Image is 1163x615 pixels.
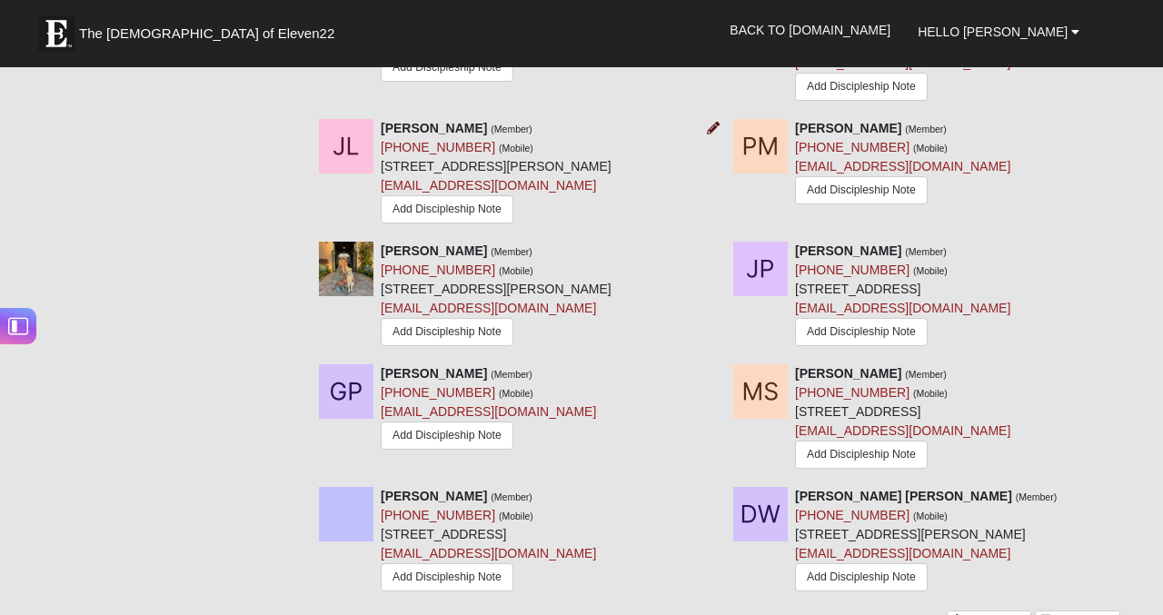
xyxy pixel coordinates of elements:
[381,195,513,223] a: Add Discipleship Note
[913,388,948,399] small: (Mobile)
[381,121,487,135] strong: [PERSON_NAME]
[905,124,947,134] small: (Member)
[491,369,532,380] small: (Member)
[795,55,1010,70] a: [EMAIL_ADDRESS][DOMAIN_NAME]
[491,491,532,502] small: (Member)
[795,487,1057,597] div: [STREET_ADDRESS][PERSON_NAME]
[381,385,495,400] a: [PHONE_NUMBER]
[795,159,1010,174] a: [EMAIL_ADDRESS][DOMAIN_NAME]
[795,140,910,154] a: [PHONE_NUMBER]
[491,246,532,257] small: (Member)
[381,243,487,258] strong: [PERSON_NAME]
[918,25,1068,39] span: Hello [PERSON_NAME]
[381,140,495,154] a: [PHONE_NUMBER]
[491,124,532,134] small: (Member)
[381,366,487,381] strong: [PERSON_NAME]
[913,265,948,276] small: (Mobile)
[716,7,904,53] a: Back to [DOMAIN_NAME]
[79,25,334,43] span: The [DEMOGRAPHIC_DATA] of Eleven22
[795,318,928,346] a: Add Discipleship Note
[29,6,393,52] a: The [DEMOGRAPHIC_DATA] of Eleven22
[381,318,513,346] a: Add Discipleship Note
[499,265,533,276] small: (Mobile)
[381,404,596,419] a: [EMAIL_ADDRESS][DOMAIN_NAME]
[905,246,947,257] small: (Member)
[795,243,901,258] strong: [PERSON_NAME]
[795,263,910,277] a: [PHONE_NUMBER]
[381,489,487,503] strong: [PERSON_NAME]
[795,366,901,381] strong: [PERSON_NAME]
[38,15,75,52] img: Eleven22 logo
[499,388,533,399] small: (Mobile)
[913,511,948,521] small: (Mobile)
[499,511,533,521] small: (Mobile)
[795,176,928,204] a: Add Discipleship Note
[905,369,947,380] small: (Member)
[381,242,611,351] div: [STREET_ADDRESS][PERSON_NAME]
[499,143,533,154] small: (Mobile)
[381,263,495,277] a: [PHONE_NUMBER]
[1016,491,1058,502] small: (Member)
[381,301,596,315] a: [EMAIL_ADDRESS][DOMAIN_NAME]
[795,546,1010,560] a: [EMAIL_ADDRESS][DOMAIN_NAME]
[381,54,513,82] a: Add Discipleship Note
[795,508,910,522] a: [PHONE_NUMBER]
[795,364,1010,473] div: [STREET_ADDRESS]
[381,119,611,228] div: [STREET_ADDRESS][PERSON_NAME]
[795,121,901,135] strong: [PERSON_NAME]
[381,487,596,596] div: [STREET_ADDRESS]
[381,508,495,522] a: [PHONE_NUMBER]
[381,563,513,591] a: Add Discipleship Note
[795,489,1012,503] strong: [PERSON_NAME] [PERSON_NAME]
[381,422,513,450] a: Add Discipleship Note
[795,385,910,400] a: [PHONE_NUMBER]
[795,441,928,469] a: Add Discipleship Note
[381,178,596,193] a: [EMAIL_ADDRESS][DOMAIN_NAME]
[795,423,1010,438] a: [EMAIL_ADDRESS][DOMAIN_NAME]
[904,9,1093,55] a: Hello [PERSON_NAME]
[795,73,928,101] a: Add Discipleship Note
[795,242,1010,351] div: [STREET_ADDRESS]
[913,143,948,154] small: (Mobile)
[795,563,928,591] a: Add Discipleship Note
[381,546,596,560] a: [EMAIL_ADDRESS][DOMAIN_NAME]
[795,301,1010,315] a: [EMAIL_ADDRESS][DOMAIN_NAME]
